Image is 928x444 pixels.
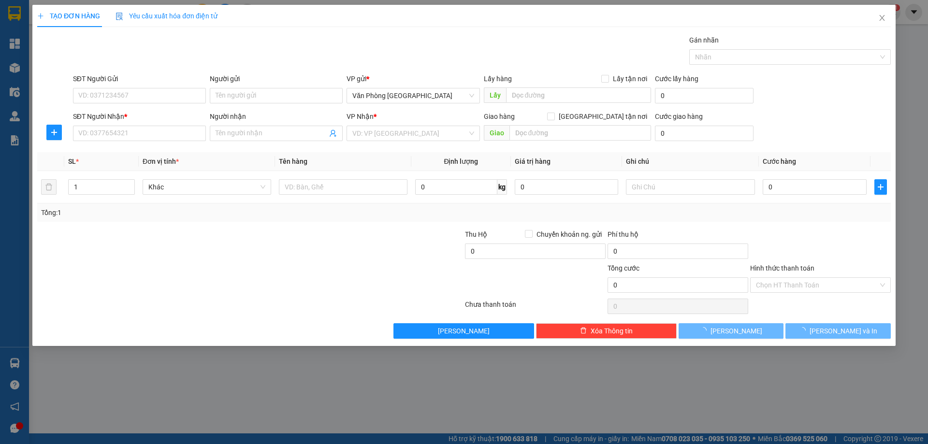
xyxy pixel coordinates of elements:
[68,158,76,165] span: SL
[116,13,123,20] img: icon
[700,327,711,334] span: loading
[655,88,754,103] input: Cước lấy hàng
[47,129,61,136] span: plus
[210,111,343,122] div: Người nhận
[464,299,607,316] div: Chưa thanh toán
[810,326,877,336] span: [PERSON_NAME] và In
[750,264,814,272] label: Hình thức thanh toán
[623,152,759,171] th: Ghi chú
[515,179,619,195] input: 0
[869,5,896,32] button: Close
[41,179,57,195] button: delete
[533,229,606,240] span: Chuyển khoản ng. gửi
[679,323,783,339] button: [PERSON_NAME]
[689,36,719,44] label: Gán nhãn
[626,179,755,195] input: Ghi Chú
[210,73,343,84] div: Người gửi
[116,12,217,20] span: Yêu cầu xuất hóa đơn điện tử
[608,264,639,272] span: Tổng cước
[655,113,703,120] label: Cước giao hàng
[37,13,44,19] span: plus
[506,87,651,103] input: Dọc đường
[655,75,698,83] label: Cước lấy hàng
[279,179,407,195] input: VD: Bàn, Ghế
[509,125,651,141] input: Dọc đường
[444,158,478,165] span: Định lượng
[41,207,358,218] div: Tổng: 1
[484,125,509,141] span: Giao
[465,230,487,238] span: Thu Hộ
[555,111,651,122] span: [GEOGRAPHIC_DATA] tận nơi
[874,179,887,195] button: plus
[799,327,810,334] span: loading
[394,323,535,339] button: [PERSON_NAME]
[143,158,179,165] span: Đơn vị tính
[878,14,886,22] span: close
[875,183,886,191] span: plus
[536,323,677,339] button: deleteXóa Thông tin
[73,73,206,84] div: SĐT Người Gửi
[484,113,515,120] span: Giao hàng
[353,88,474,103] span: Văn Phòng Đà Nẵng
[515,158,551,165] span: Giá trị hàng
[591,326,633,336] span: Xóa Thông tin
[37,12,100,20] span: TẠO ĐƠN HÀNG
[786,323,891,339] button: [PERSON_NAME] và In
[484,87,506,103] span: Lấy
[711,326,763,336] span: [PERSON_NAME]
[148,180,265,194] span: Khác
[347,113,374,120] span: VP Nhận
[73,111,206,122] div: SĐT Người Nhận
[609,73,651,84] span: Lấy tận nơi
[438,326,490,336] span: [PERSON_NAME]
[497,179,507,195] span: kg
[46,125,62,140] button: plus
[608,229,748,243] div: Phí thu hộ
[484,75,512,83] span: Lấy hàng
[763,158,796,165] span: Cước hàng
[330,129,337,137] span: user-add
[580,327,587,335] span: delete
[655,126,754,141] input: Cước giao hàng
[347,73,480,84] div: VP gửi
[279,158,307,165] span: Tên hàng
